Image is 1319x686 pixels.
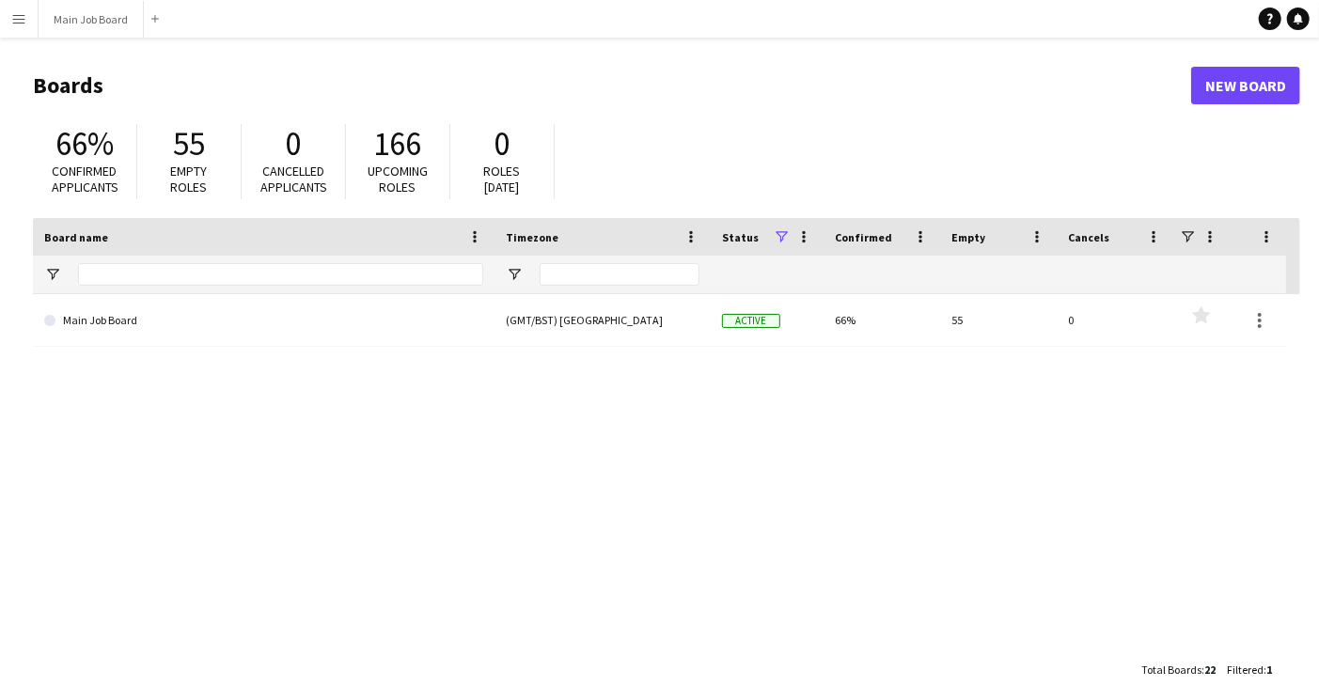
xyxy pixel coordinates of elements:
[44,266,61,283] button: Open Filter Menu
[722,230,759,244] span: Status
[44,294,483,347] a: Main Job Board
[173,123,205,164] span: 55
[540,263,699,286] input: Timezone Filter Input
[484,163,521,195] span: Roles [DATE]
[1227,663,1264,677] span: Filtered
[824,294,940,346] div: 66%
[722,314,780,328] span: Active
[171,163,208,195] span: Empty roles
[1068,230,1109,244] span: Cancels
[368,163,428,195] span: Upcoming roles
[506,266,523,283] button: Open Filter Menu
[1266,663,1272,677] span: 1
[1191,67,1300,104] a: New Board
[835,230,892,244] span: Confirmed
[78,263,483,286] input: Board name Filter Input
[286,123,302,164] span: 0
[39,1,144,38] button: Main Job Board
[1057,294,1173,346] div: 0
[260,163,327,195] span: Cancelled applicants
[374,123,422,164] span: 166
[951,230,985,244] span: Empty
[33,71,1191,100] h1: Boards
[44,230,108,244] span: Board name
[495,294,711,346] div: (GMT/BST) [GEOGRAPHIC_DATA]
[506,230,558,244] span: Timezone
[55,123,114,164] span: 66%
[1141,663,1201,677] span: Total Boards
[495,123,510,164] span: 0
[1204,663,1216,677] span: 22
[940,294,1057,346] div: 55
[52,163,118,195] span: Confirmed applicants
